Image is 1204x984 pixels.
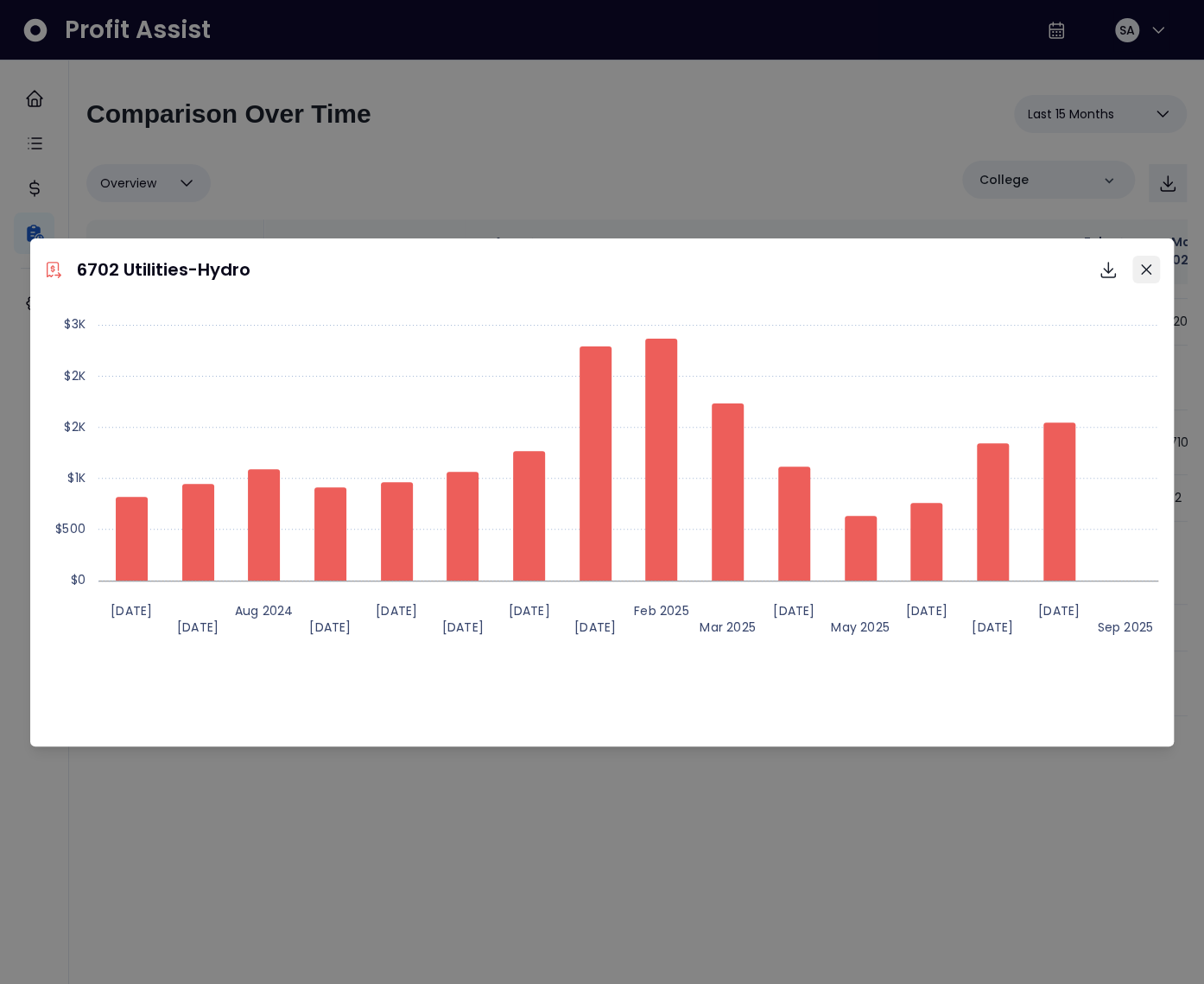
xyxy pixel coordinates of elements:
text: [DATE] [972,619,1013,636]
text: $1K [67,469,86,486]
text: [DATE] [309,619,351,636]
text: May 2025 [831,619,890,636]
text: [DATE] [508,602,549,619]
button: Close [1132,256,1160,283]
text: $2K [64,367,86,384]
text: Mar 2025 [700,619,756,636]
text: $0 [70,571,85,588]
text: [DATE] [376,602,417,619]
button: Download options [1091,252,1125,287]
text: [DATE] [111,602,152,619]
text: $3K [64,315,86,333]
text: Feb 2025 [634,602,689,619]
text: [DATE] [442,619,484,636]
text: $500 [55,520,86,537]
text: [DATE] [177,619,219,636]
text: [DATE] [1038,602,1080,619]
text: Sep 2025 [1097,619,1153,636]
text: Aug 2024 [235,602,294,619]
text: [DATE] [905,602,947,619]
p: 6702 Utilities-Hydro [77,257,250,283]
text: [DATE] [773,602,814,619]
text: [DATE] [574,619,616,636]
text: $2K [64,418,86,435]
